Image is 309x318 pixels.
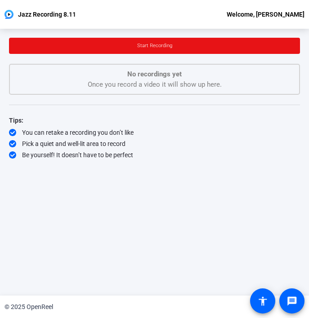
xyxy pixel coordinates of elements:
img: OpenReel logo [4,10,13,19]
div: Be yourself! It doesn’t have to be perfect [9,150,300,159]
div: You can retake a recording you don’t like [9,128,300,137]
p: Jazz Recording 8.11 [18,9,76,20]
div: Welcome, [PERSON_NAME] [227,9,305,20]
div: Tips: [9,115,300,126]
mat-icon: accessibility [257,296,268,306]
button: Start Recording [9,38,300,54]
p: No recordings yet [19,69,290,79]
mat-icon: message [287,296,297,306]
div: Once you record a video it will show up here. [19,69,290,89]
div: Pick a quiet and well-lit area to record [9,139,300,148]
div: © 2025 OpenReel [4,302,53,312]
span: Start Recording [137,43,172,49]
